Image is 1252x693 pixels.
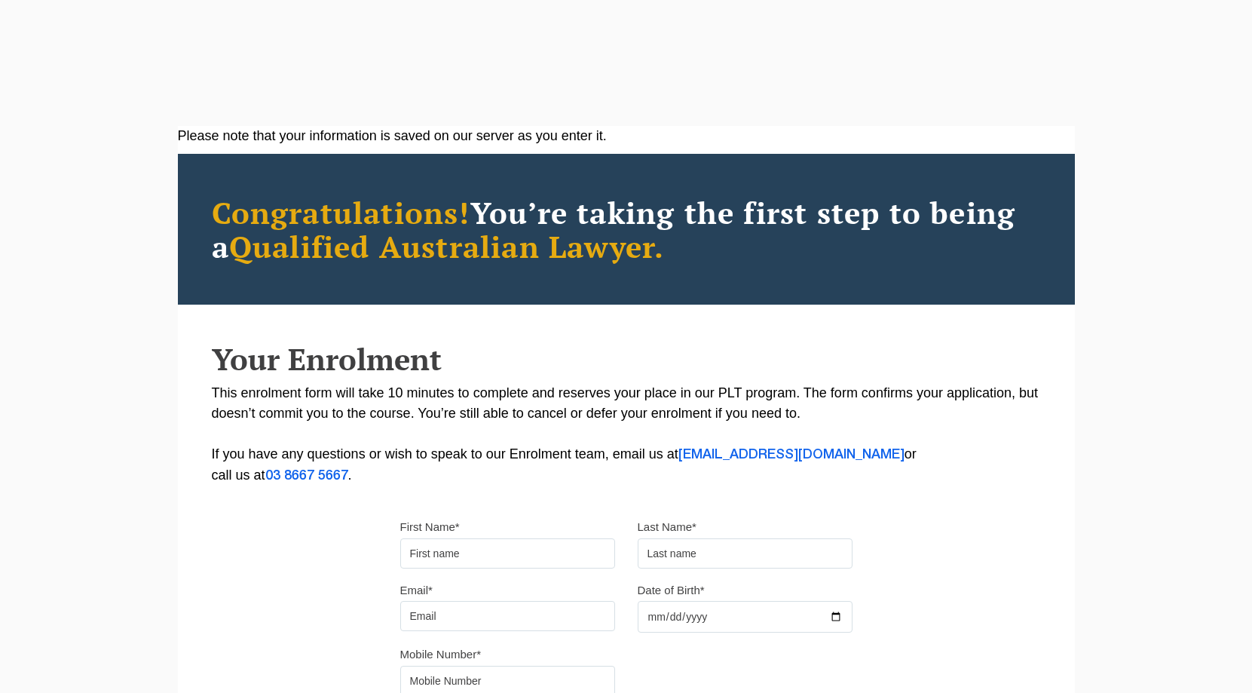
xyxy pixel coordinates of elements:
span: Qualified Australian Lawyer. [229,226,665,266]
label: First Name* [400,520,460,535]
p: This enrolment form will take 10 minutes to complete and reserves your place in our PLT program. ... [212,383,1041,486]
span: Congratulations! [212,192,470,232]
label: Date of Birth* [638,583,705,598]
input: Last name [638,538,853,569]
label: Email* [400,583,433,598]
h2: You’re taking the first step to being a [212,195,1041,263]
div: Please note that your information is saved on our server as you enter it. [178,126,1075,146]
input: Email [400,601,615,631]
a: 03 8667 5667 [265,470,348,482]
label: Mobile Number* [400,647,482,662]
a: [EMAIL_ADDRESS][DOMAIN_NAME] [678,449,905,461]
label: Last Name* [638,520,696,535]
input: First name [400,538,615,569]
h2: Your Enrolment [212,342,1041,376]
